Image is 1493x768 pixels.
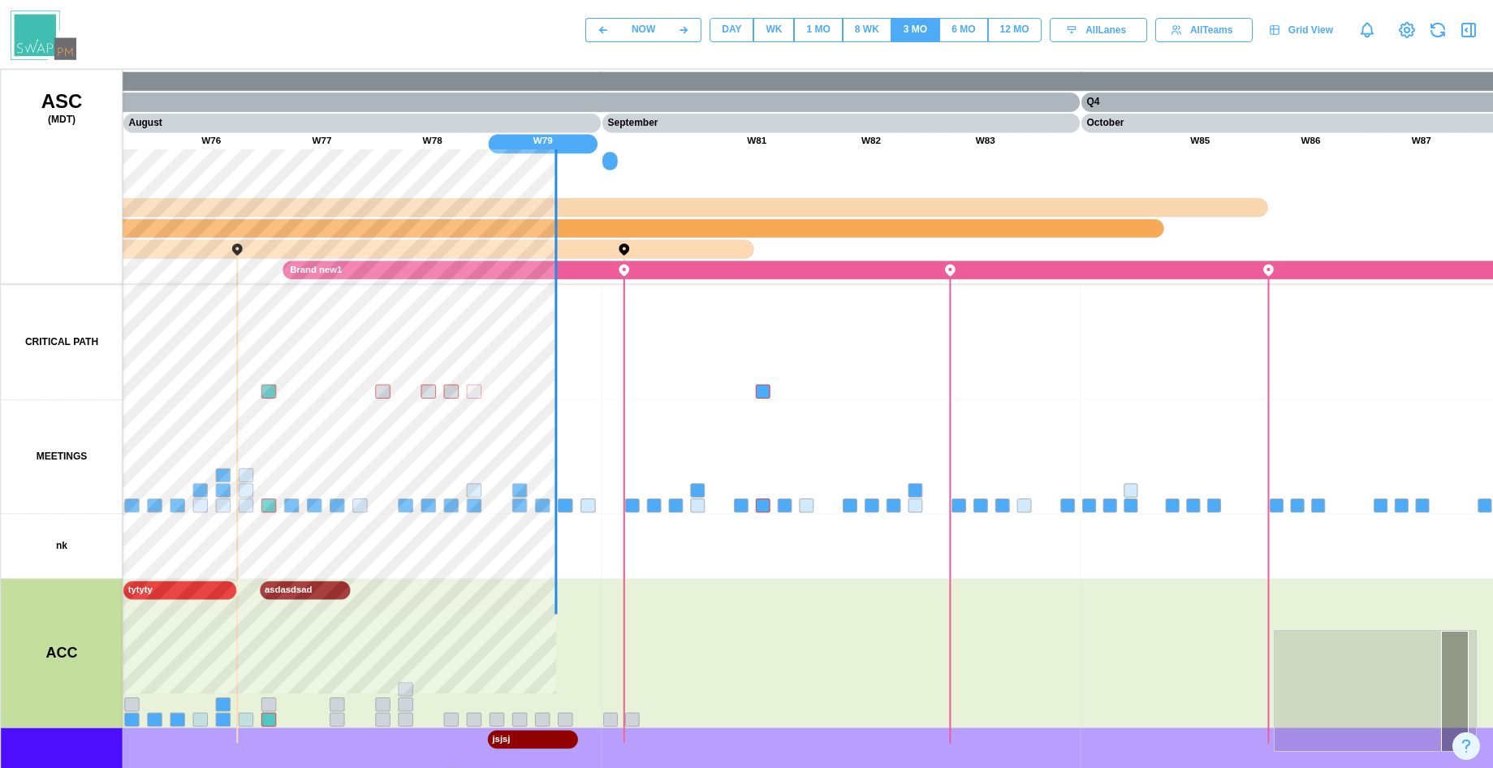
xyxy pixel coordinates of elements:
span: Grid View [1288,19,1333,41]
button: 3 MO [891,18,939,42]
div: 12 MO [1000,22,1029,37]
button: AllLanes [1050,18,1147,42]
button: NOW [620,18,667,42]
a: Grid View [1261,18,1345,42]
button: 8 WK [843,18,891,42]
button: 12 MO [988,18,1042,42]
div: DAY [722,22,741,37]
a: Notifications [1353,16,1381,44]
button: Open Drawer [1457,19,1480,41]
div: 3 MO [904,22,927,37]
a: View Project [1396,19,1418,41]
div: 1 MO [806,22,830,37]
button: 6 MO [939,18,987,42]
span: All Teams [1190,19,1232,41]
button: DAY [710,18,753,42]
span: All Lanes [1085,19,1126,41]
button: 1 MO [794,18,842,42]
div: WK [766,22,782,37]
div: NOW [632,22,655,37]
button: Refresh Grid [1426,19,1449,41]
img: Swap PM Logo [11,11,76,60]
button: AllTeams [1155,18,1253,42]
button: WK [753,18,794,42]
div: 6 MO [951,22,975,37]
div: 8 WK [855,22,879,37]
